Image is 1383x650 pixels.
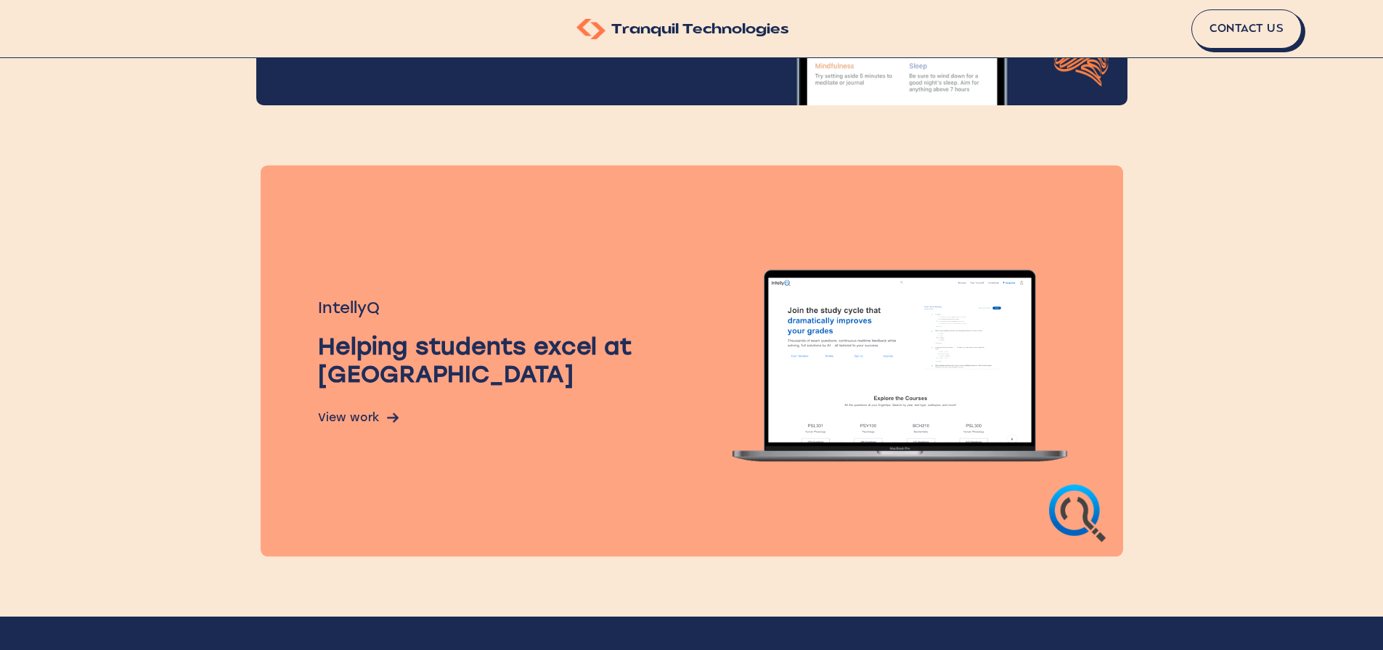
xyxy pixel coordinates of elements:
div: View work [318,410,399,424]
span: Tranquil Technologies [611,24,789,37]
img: IntellyQ web app [711,235,1088,487]
img: Tranquil Technologies Logo [576,19,605,39]
h3: IntellyQ [318,297,711,317]
img: Lume app [1052,33,1110,91]
img: Right Arrow [387,411,399,423]
div: Helping students excel at [GEOGRAPHIC_DATA] [318,333,711,387]
a: Contact Us [1191,9,1302,49]
img: IntellyQ web app logo [1048,484,1106,542]
a: IntellyQHelping students excel at [GEOGRAPHIC_DATA]View workRight ArrowIntellyQ web appIntellyQ w... [256,163,1127,558]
